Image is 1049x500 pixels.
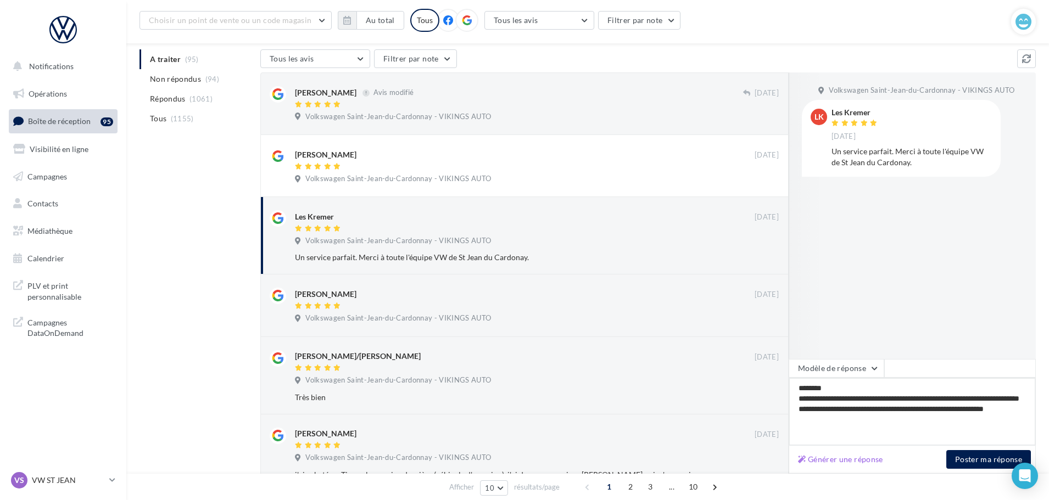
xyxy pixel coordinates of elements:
[338,11,404,30] button: Au total
[7,165,120,188] a: Campagnes
[829,86,1014,95] span: Volkswagen Saint-Jean-du-Cardonnay - VIKINGS AUTO
[140,11,332,30] button: Choisir un point de vente ou un code magasin
[1012,463,1038,489] div: Open Intercom Messenger
[789,359,884,378] button: Modèle de réponse
[29,89,67,98] span: Opérations
[305,313,491,323] span: Volkswagen Saint-Jean-du-Cardonnay - VIKINGS AUTO
[305,375,491,385] span: Volkswagen Saint-Jean-du-Cardonnay - VIKINGS AUTO
[832,109,880,116] div: Les Kremer
[32,475,105,486] p: VW ST JEAN
[485,484,494,492] span: 10
[270,54,314,63] span: Tous les avis
[305,112,491,122] span: Volkswagen Saint-Jean-du-Cardonnay - VIKINGS AUTO
[7,192,120,215] a: Contacts
[663,478,680,496] span: ...
[14,475,24,486] span: VS
[449,482,474,492] span: Afficher
[189,94,213,103] span: (1061)
[7,274,120,306] a: PLV et print personnalisable
[494,15,538,25] span: Tous les avis
[794,453,888,466] button: Générer une réponse
[149,15,311,25] span: Choisir un point de vente ou un code magasin
[7,247,120,270] a: Calendrier
[480,480,508,496] button: 10
[684,478,702,496] span: 10
[171,114,194,123] span: (1155)
[305,174,491,184] span: Volkswagen Saint-Jean-du-Cardonnay - VIKINGS AUTO
[374,49,457,68] button: Filtrer par note
[832,146,992,168] div: Un service parfait. Merci à toute l'équipe VW de St Jean du Cardonay.
[622,478,639,496] span: 2
[295,392,707,403] div: Très bien
[7,138,120,161] a: Visibilité en ligne
[27,254,64,263] span: Calendrier
[7,311,120,343] a: Campagnes DataOnDemand
[150,74,201,85] span: Non répondus
[7,55,115,78] button: Notifications
[410,9,439,32] div: Tous
[305,453,491,463] span: Volkswagen Saint-Jean-du-Cardonnay - VIKINGS AUTO
[946,450,1031,469] button: Poster ma réponse
[27,278,113,302] span: PLV et print personnalisable
[295,351,421,362] div: [PERSON_NAME]/[PERSON_NAME]
[755,212,779,222] span: [DATE]
[27,315,113,339] span: Campagnes DataOnDemand
[832,132,856,142] span: [DATE]
[598,11,681,30] button: Filtrer par note
[101,117,113,126] div: 95
[295,211,334,222] div: Les Kremer
[755,352,779,362] span: [DATE]
[755,150,779,160] span: [DATE]
[755,88,779,98] span: [DATE]
[260,49,370,68] button: Tous les avis
[295,87,356,98] div: [PERSON_NAME]
[755,430,779,440] span: [DATE]
[295,149,356,160] div: [PERSON_NAME]
[373,88,414,97] span: Avis modifié
[641,478,659,496] span: 3
[356,11,404,30] button: Au total
[295,289,356,300] div: [PERSON_NAME]
[9,470,118,491] a: VS VW ST JEAN
[295,469,707,480] div: j'ai acheté un Tiguan la semaine dernière (véhicule d'occasion), j'ai donc eu monsieur [PERSON_NA...
[205,75,219,83] span: (94)
[28,116,91,126] span: Boîte de réception
[814,111,824,122] span: LK
[295,428,356,439] div: [PERSON_NAME]
[755,290,779,300] span: [DATE]
[514,482,560,492] span: résultats/page
[29,61,74,71] span: Notifications
[7,109,120,133] a: Boîte de réception95
[7,82,120,105] a: Opérations
[295,252,707,263] div: Un service parfait. Merci à toute l'équipe VW de St Jean du Cardonay.
[30,144,88,154] span: Visibilité en ligne
[484,11,594,30] button: Tous les avis
[27,226,72,235] span: Médiathèque
[600,478,618,496] span: 1
[27,171,67,181] span: Campagnes
[150,113,166,124] span: Tous
[150,93,186,104] span: Répondus
[305,236,491,246] span: Volkswagen Saint-Jean-du-Cardonnay - VIKINGS AUTO
[27,199,58,208] span: Contacts
[7,220,120,243] a: Médiathèque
